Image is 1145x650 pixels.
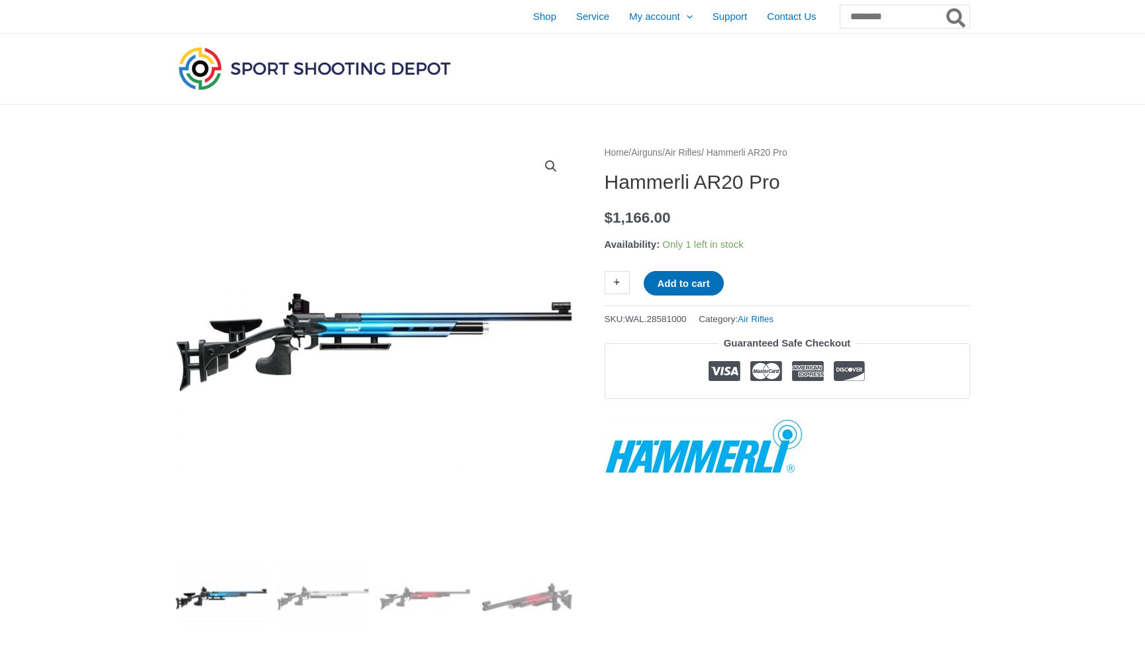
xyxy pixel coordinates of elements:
img: Hammerli AR20 Pro - Image 2 [277,552,369,644]
bdi: 1,166.00 [605,209,671,226]
a: Air Rifles [665,148,701,158]
button: Search [944,5,970,28]
nav: Breadcrumb [605,144,970,162]
span: Category: [699,311,773,327]
a: View full-screen image gallery [539,154,563,178]
h1: Hammerli AR20 Pro [605,170,970,194]
a: Airguns [631,148,662,158]
span: Only 1 left in stock [662,239,744,250]
legend: Guaranteed Safe Checkout [719,334,856,352]
img: Hämmerli AR20 Pro [175,144,573,542]
span: $ [605,209,613,226]
img: Hammerli AR20 Pro - Image 4 [481,552,573,644]
img: Sport Shooting Depot [175,44,454,93]
img: Hammerli AR20 Pro - Image 3 [379,552,471,644]
button: Add to cart [644,271,724,296]
span: Availability: [605,239,660,250]
a: Air Rifles [738,314,773,324]
span: WAL.28581000 [625,314,687,324]
a: Home [605,148,629,158]
a: + [605,271,630,294]
a: Hämmerli [605,419,803,474]
span: SKU: [605,311,687,327]
img: Hämmerli AR20 Pro [175,552,268,644]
